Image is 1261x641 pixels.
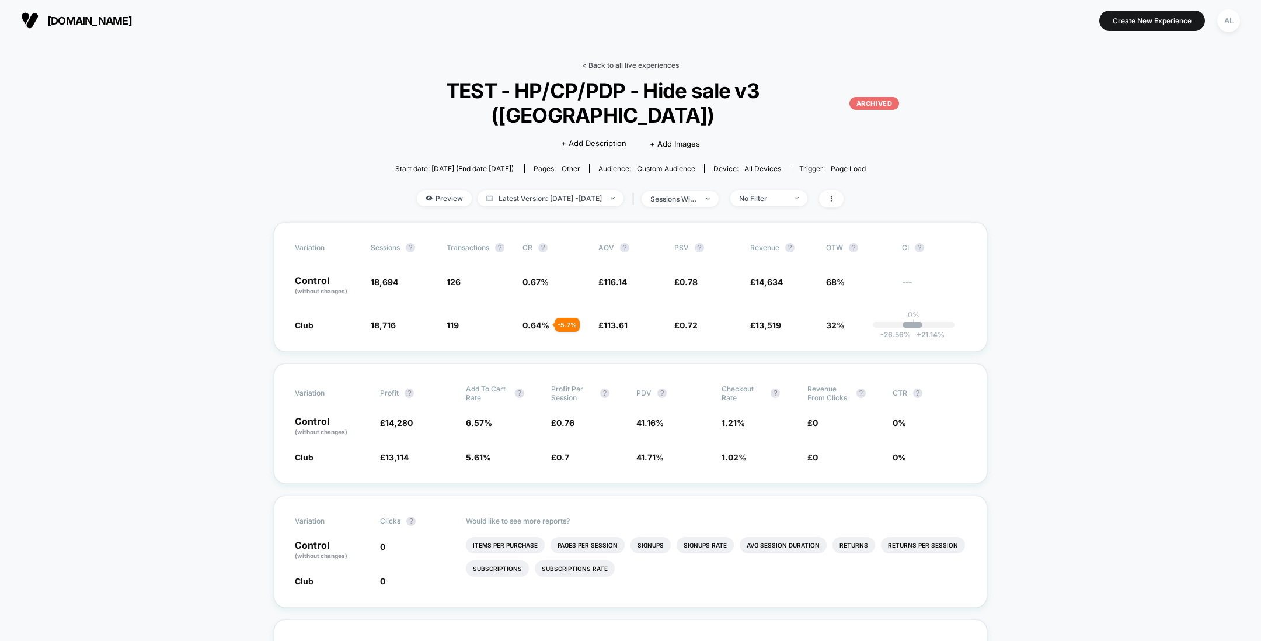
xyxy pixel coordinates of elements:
[417,190,472,206] span: Preview
[849,97,899,110] p: ARCHIVED
[21,12,39,29] img: Visually logo
[534,164,580,173] div: Pages:
[295,552,347,559] span: (without changes)
[371,320,396,330] span: 18,716
[522,320,549,330] span: 0.64 %
[582,61,679,70] a: < Back to all live experiences
[561,138,626,150] span: + Add Description
[636,452,664,462] span: 41.71 %
[1217,9,1240,32] div: AL
[535,560,615,577] li: Subscriptions Rate
[295,243,359,252] span: Variation
[380,576,385,586] span: 0
[657,389,667,398] button: ?
[1099,11,1205,31] button: Create New Experience
[722,452,747,462] span: 1.02 %
[706,198,710,200] img: end
[371,277,398,287] span: 18,694
[744,164,781,173] span: all devices
[807,418,818,428] span: £
[556,418,574,428] span: 0.76
[295,287,347,294] span: (without changes)
[637,164,695,173] span: Custom Audience
[604,320,628,330] span: 113.61
[466,452,491,462] span: 5.61 %
[295,452,313,462] span: Club
[598,243,614,252] span: AOV
[650,139,700,148] span: + Add Images
[674,320,698,330] span: £
[750,243,779,252] span: Revenue
[380,452,409,462] span: £
[636,389,652,397] span: PDV
[880,330,911,339] span: -26.56 %
[380,389,399,397] span: Profit
[600,389,609,398] button: ?
[466,537,545,553] li: Items Per Purchase
[295,276,359,296] p: Control
[893,389,907,397] span: CTR
[395,164,514,173] span: Start date: [DATE] (End date [DATE])
[630,537,671,553] li: Signups
[674,243,689,252] span: PSV
[915,243,924,252] button: ?
[807,384,851,402] span: Revenue From Clicks
[538,243,548,252] button: ?
[486,195,493,201] img: calendar
[447,277,461,287] span: 126
[755,320,781,330] span: 13,519
[831,164,866,173] span: Page Load
[902,279,966,296] span: ---
[478,190,623,206] span: Latest Version: [DATE] - [DATE]
[447,320,459,330] span: 119
[795,197,799,199] img: end
[893,418,906,428] span: 0 %
[466,384,509,402] span: Add To Cart Rate
[380,542,385,552] span: 0
[739,194,786,203] div: No Filter
[522,277,549,287] span: 0.67 %
[755,277,783,287] span: 14,634
[813,418,818,428] span: 0
[856,389,866,398] button: ?
[295,517,359,526] span: Variation
[598,164,695,173] div: Audience:
[406,243,415,252] button: ?
[849,243,858,252] button: ?
[405,389,414,398] button: ?
[380,517,400,525] span: Clicks
[551,452,569,462] span: £
[680,320,698,330] span: 0.72
[799,164,866,173] div: Trigger:
[680,277,698,287] span: 0.78
[495,243,504,252] button: ?
[704,164,790,173] span: Device:
[611,197,615,199] img: end
[832,537,875,553] li: Returns
[18,11,135,30] button: [DOMAIN_NAME]
[466,517,967,525] p: Would like to see more reports?
[826,320,845,330] span: 32%
[722,384,765,402] span: Checkout Rate
[47,15,132,27] span: [DOMAIN_NAME]
[362,78,899,127] span: TEST - HP/CP/PDP - Hide sale v3 ([GEOGRAPHIC_DATA])
[555,318,580,332] div: - 5.7 %
[826,243,890,252] span: OTW
[917,330,921,339] span: +
[908,310,919,319] p: 0%
[598,277,627,287] span: £
[677,537,734,553] li: Signups Rate
[447,243,489,252] span: Transactions
[650,195,697,203] div: sessions with impression
[522,243,532,252] span: CR
[911,330,945,339] span: 21.14 %
[881,537,965,553] li: Returns Per Session
[1214,9,1243,33] button: AL
[722,418,745,428] span: 1.21 %
[826,277,845,287] span: 68%
[740,537,827,553] li: Avg Session Duration
[674,277,698,287] span: £
[551,418,574,428] span: £
[371,243,400,252] span: Sessions
[295,417,368,436] p: Control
